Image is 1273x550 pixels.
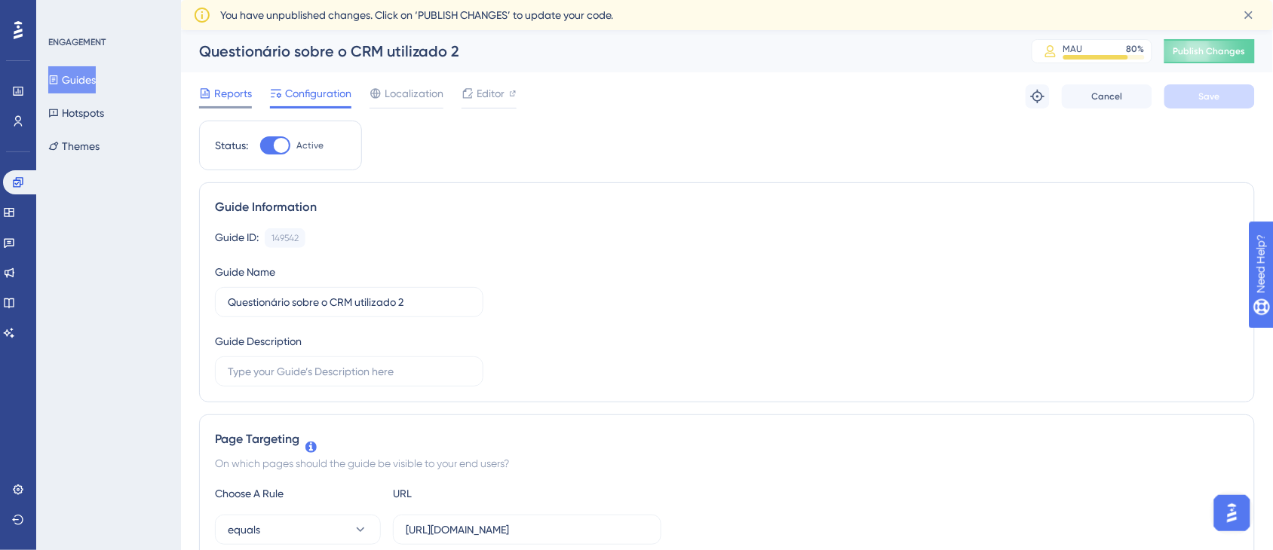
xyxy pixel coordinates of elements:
[214,84,252,102] span: Reports
[48,99,104,127] button: Hotspots
[385,84,443,102] span: Localization
[1164,84,1255,108] button: Save
[48,133,100,160] button: Themes
[48,36,106,48] div: ENGAGEMENT
[1199,90,1220,102] span: Save
[1092,90,1123,102] span: Cancel
[35,4,94,22] span: Need Help?
[215,430,1239,448] div: Page Targeting
[477,84,505,102] span: Editor
[1210,490,1255,536] iframe: UserGuiding AI Assistant Launcher
[393,484,559,503] div: URL
[215,484,381,503] div: Choose A Rule
[199,41,994,62] div: Questionário sobre o CRM utilizado 2
[1164,39,1255,63] button: Publish Changes
[215,136,248,154] div: Status:
[228,294,471,310] input: Type your Guide’s Name here
[215,454,1239,472] div: On which pages should the guide be visible to your end users?
[215,263,275,281] div: Guide Name
[1063,43,1083,55] div: MAU
[271,232,299,244] div: 149542
[220,6,613,24] span: You have unpublished changes. Click on ‘PUBLISH CHANGES’ to update your code.
[48,66,96,93] button: Guides
[406,521,649,538] input: yourwebsite.com/path
[215,515,381,545] button: equals
[285,84,351,102] span: Configuration
[228,521,260,539] span: equals
[215,198,1239,216] div: Guide Information
[1173,45,1246,57] span: Publish Changes
[1062,84,1152,108] button: Cancel
[215,332,302,350] div: Guide Description
[215,228,259,248] div: Guide ID:
[1127,43,1145,55] div: 80 %
[296,139,324,151] span: Active
[228,363,471,380] input: Type your Guide’s Description here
